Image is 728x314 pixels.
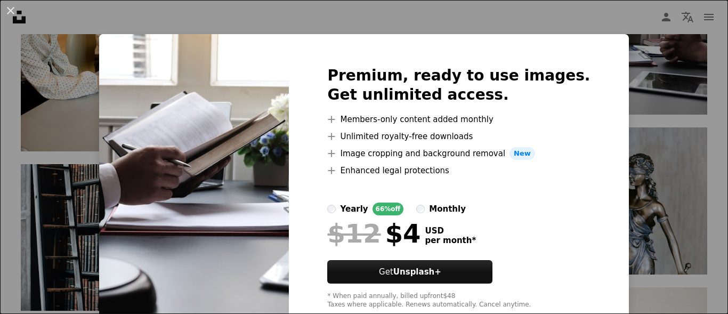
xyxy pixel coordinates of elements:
[416,205,425,213] input: monthly
[327,164,590,177] li: Enhanced legal protections
[327,260,492,284] button: GetUnsplash+
[509,147,535,160] span: New
[327,292,590,309] div: * When paid annually, billed upfront $48 Taxes where applicable. Renews automatically. Cancel any...
[429,203,466,215] div: monthly
[327,147,590,160] li: Image cropping and background removal
[425,236,476,245] span: per month *
[425,226,476,236] span: USD
[393,267,441,277] strong: Unsplash+
[327,130,590,143] li: Unlimited royalty-free downloads
[327,113,590,126] li: Members-only content added monthly
[373,203,404,215] div: 66% off
[340,203,368,215] div: yearly
[327,66,590,104] h2: Premium, ready to use images. Get unlimited access.
[327,220,381,247] span: $12
[327,205,336,213] input: yearly66%off
[327,220,420,247] div: $4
